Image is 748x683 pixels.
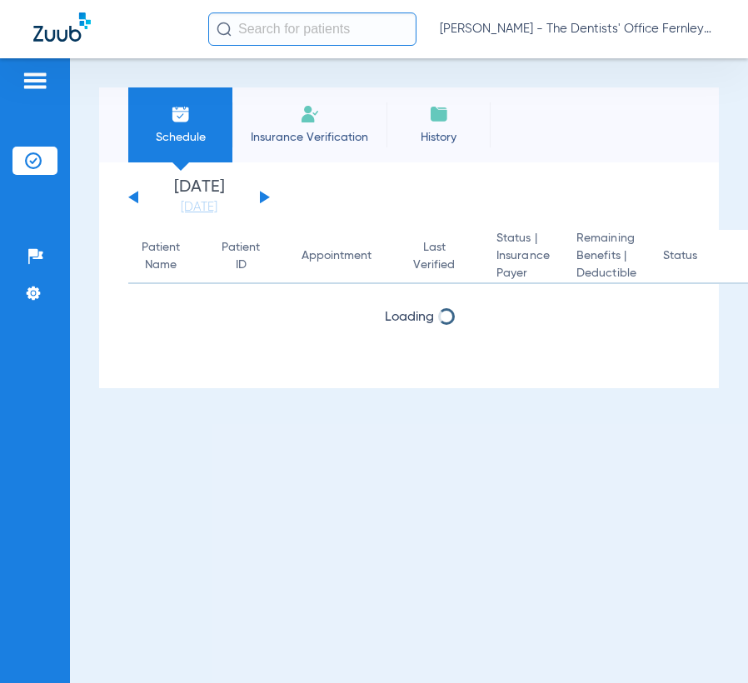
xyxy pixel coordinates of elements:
div: Last Verified [413,239,470,274]
img: Schedule [171,104,191,124]
img: Search Icon [217,22,232,37]
div: Patient Name [142,239,195,274]
span: Schedule [141,129,220,146]
a: [DATE] [149,199,249,216]
span: [PERSON_NAME] - The Dentists' Office Fernley [440,21,715,37]
div: Patient ID [222,239,260,274]
span: History [399,129,478,146]
img: Zuub Logo [33,12,91,42]
div: Last Verified [413,239,455,274]
th: Status | [483,230,563,284]
span: Deductible [576,265,636,282]
img: hamburger-icon [22,71,48,91]
input: Search for patients [208,12,416,46]
span: Insurance Verification [245,129,374,146]
div: Patient ID [222,239,275,274]
span: Loading [385,311,434,324]
div: Appointment [302,247,372,265]
div: Patient Name [142,239,180,274]
div: Appointment [302,247,386,265]
img: History [429,104,449,124]
span: Insurance Payer [496,247,550,282]
th: Remaining Benefits | [563,230,650,284]
img: Manual Insurance Verification [300,104,320,124]
li: [DATE] [149,179,249,216]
